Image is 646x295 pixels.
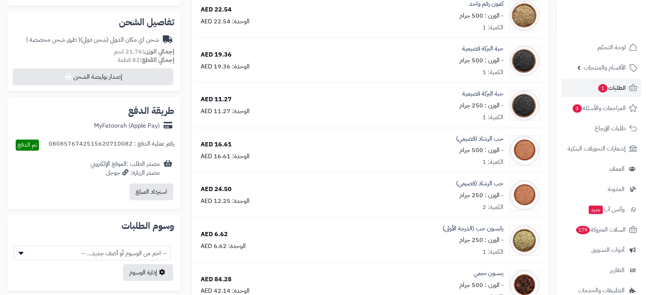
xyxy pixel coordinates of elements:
div: الكمية: 2 [482,203,503,212]
strong: إجمالي القطع: [140,55,174,65]
a: العملاء [561,160,641,178]
small: - الوزن : 250 جرام [459,191,503,200]
span: الطلبات [597,83,626,93]
a: وآتس آبجديد [561,200,641,219]
div: الوحدة: 11.27 AED [201,107,250,116]
div: الكمية: 1 [482,68,503,77]
a: التقارير [561,261,641,279]
div: الكمية: 1 [482,113,503,122]
a: يانسون حب (الدرجة الأولى) [443,224,503,233]
div: 16.61 AED [201,140,232,149]
span: العملاء [610,164,625,174]
div: 22.54 AED [201,5,232,14]
span: المراجعات والأسئلة [572,103,626,113]
span: 1 [598,84,607,93]
small: - الوزن : 500 جرام [459,280,503,290]
a: أدوات التسويق [561,241,641,259]
a: حبة البركة قصيمية [462,89,503,98]
span: 3 [572,104,582,113]
span: 179 [576,226,590,235]
div: الوحدة: 12.25 AED [201,197,250,206]
img: 1628192660-Cress-90x90.jpg [510,135,539,166]
button: استرداد المبلغ [130,183,173,200]
a: حب الرشاد (قصيمي) [456,135,503,143]
div: الوحدة: 16.61 AED [201,152,250,161]
a: المدونة [561,180,641,198]
span: طلبات الإرجاع [595,123,626,134]
div: رقم عملية الدفع : 0808576742515620710082 [49,139,174,151]
strong: إجمالي الوزن: [142,47,174,56]
span: إشعارات التحويلات البنكية [568,143,626,154]
div: مصدر الزيارة: جوجل [91,169,160,177]
span: المدونة [608,184,625,195]
a: طلبات الإرجاع [561,119,641,138]
small: - الوزن : 500 جرام [459,11,503,20]
div: 24.50 AED [201,185,232,194]
small: 21.76 كجم [114,47,174,56]
small: - الوزن : 500 جرام [459,56,503,65]
div: الوحدة: 19.36 AED [201,62,250,71]
a: السلات المتروكة179 [561,220,641,239]
span: وآتس آب [588,204,625,215]
div: 19.36 AED [201,50,232,59]
div: 11.27 AED [201,95,232,104]
a: المراجعات والأسئلة3 [561,99,641,117]
div: الكمية: 1 [482,248,503,256]
a: ينسون نجمي [474,269,503,278]
img: 1628192660-Cress-90x90.jpg [510,180,539,211]
a: إشعارات التحويلات البنكية [561,139,641,158]
h2: وسوم الطلبات [14,221,174,230]
span: السلات المتروكة [575,224,626,235]
h2: تفاصيل الشحن [14,18,174,27]
small: - الوزن : 500 جرام [459,146,503,155]
div: شحن اي مكان الدولي (شحن دولي) [26,36,159,44]
small: - الوزن : 250 جرام [459,101,503,110]
img: black%20caraway-90x90.jpg [510,90,539,121]
a: حب الرشاد (قصيمي) [456,179,503,188]
a: إدارة الوسوم [123,264,173,281]
div: 84.28 AED [201,275,232,284]
span: جديد [589,206,603,214]
div: مصدر الطلب :الموقع الإلكتروني [91,160,160,177]
img: logo-2.png [594,16,639,32]
span: -- اختر من الوسوم أو أضف جديد... -- [14,246,170,260]
img: Cumin-90x90.jpg [510,0,539,31]
img: black%20caraway-90x90.jpg [510,45,539,76]
h2: طريقة الدفع [128,106,174,115]
a: لوحة التحكم [561,38,641,57]
span: -- اختر من الوسوم أو أضف جديد... -- [14,246,170,261]
a: حبة البركة قصيمية [462,44,503,53]
span: ( طرق شحن مخصصة ) [26,35,80,44]
div: الكمية: 1 [482,23,503,32]
button: إصدار بوليصة الشحن [13,68,173,85]
span: الأقسام والمنتجات [584,62,626,73]
a: الطلبات1 [561,79,641,97]
small: - الوزن : 250 جرام [459,235,503,245]
small: 82 قطعة [118,55,174,65]
div: 6.62 AED [201,230,228,239]
span: لوحة التحكم [597,42,626,53]
div: الوحدة: 22.54 AED [201,17,250,26]
img: 1628238826-Anise-90x90.jpg [510,225,539,256]
span: أدوات التسويق [591,245,625,255]
div: MyFatoorah (Apple Pay) [94,122,160,130]
div: الكمية: 1 [482,158,503,167]
span: التقارير [610,265,625,276]
span: تم الدفع [18,140,37,149]
div: الوحدة: 6.62 AED [201,242,246,251]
